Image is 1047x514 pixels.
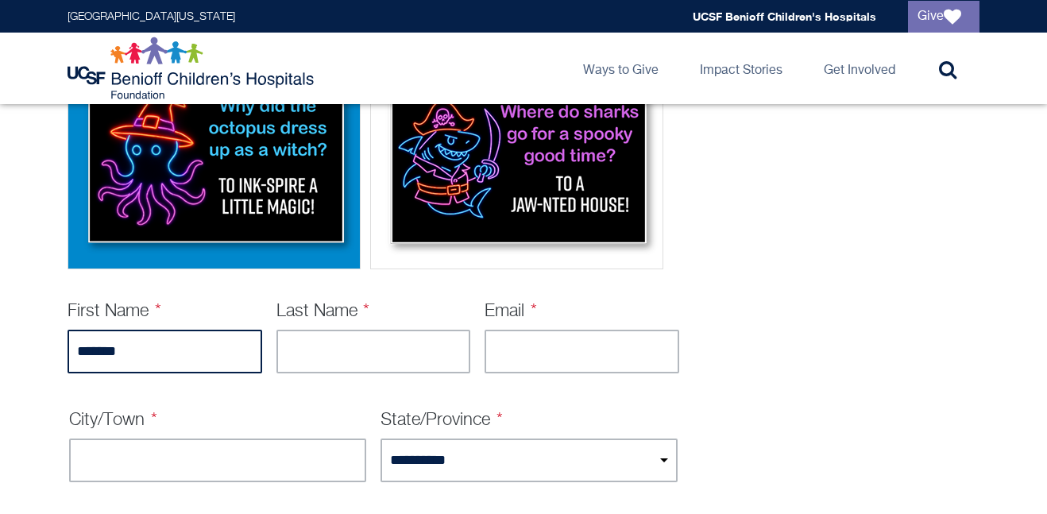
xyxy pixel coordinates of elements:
[570,33,671,104] a: Ways to Give
[68,37,318,100] img: Logo for UCSF Benioff Children's Hospitals Foundation
[69,412,157,429] label: City/Town
[68,303,161,320] label: First Name
[376,64,658,259] img: Shark
[811,33,908,104] a: Get Involved
[68,59,361,269] div: Octopus
[381,412,503,429] label: State/Province
[73,64,355,259] img: Octopus
[687,33,795,104] a: Impact Stories
[908,1,979,33] a: Give
[485,303,537,320] label: Email
[693,10,876,23] a: UCSF Benioff Children's Hospitals
[276,303,370,320] label: Last Name
[68,11,235,22] a: [GEOGRAPHIC_DATA][US_STATE]
[370,59,663,269] div: Shark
